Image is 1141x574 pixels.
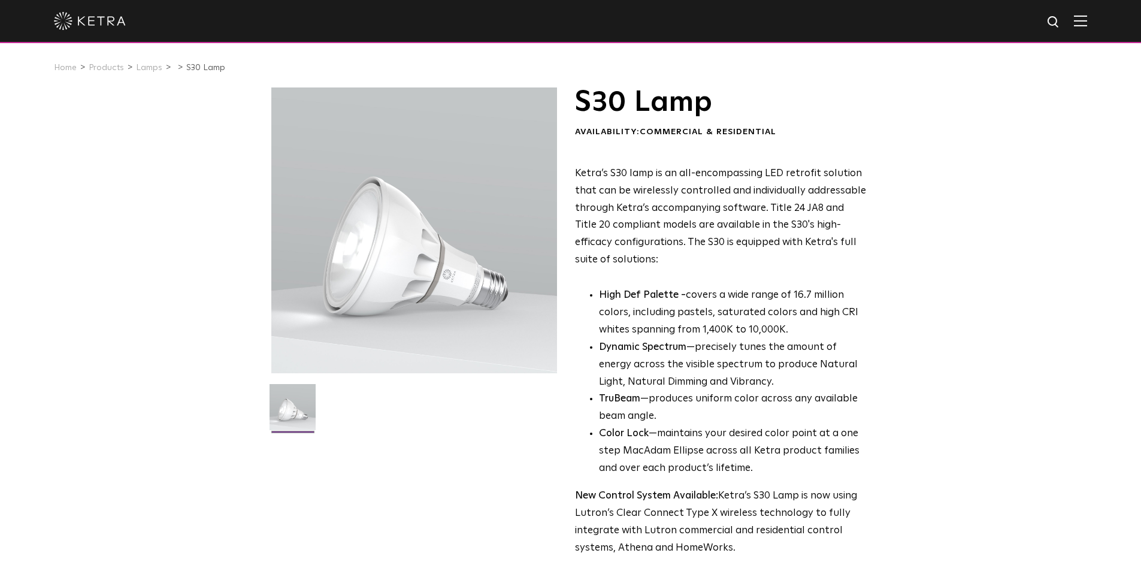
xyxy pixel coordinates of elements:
[575,87,867,117] h1: S30 Lamp
[575,491,718,501] strong: New Control System Available:
[599,391,867,425] li: —produces uniform color across any available beam angle.
[575,168,866,265] span: Ketra’s S30 lamp is an all-encompassing LED retrofit solution that can be wirelessly controlled a...
[1074,15,1087,26] img: Hamburger%20Nav.svg
[575,126,867,138] div: Availability:
[599,339,867,391] li: —precisely tunes the amount of energy across the visible spectrum to produce Natural Light, Natur...
[1046,15,1061,30] img: search icon
[54,64,77,72] a: Home
[599,342,686,352] strong: Dynamic Spectrum
[599,425,867,478] li: —maintains your desired color point at a one step MacAdam Ellipse across all Ketra product famili...
[599,287,867,339] p: covers a wide range of 16.7 million colors, including pastels, saturated colors and high CRI whit...
[89,64,124,72] a: Products
[599,290,686,300] strong: High Def Palette -
[136,64,162,72] a: Lamps
[640,128,776,136] span: Commercial & Residential
[54,12,126,30] img: ketra-logo-2019-white
[599,428,649,439] strong: Color Lock
[186,64,225,72] a: S30 Lamp
[270,384,316,439] img: S30-Lamp-Edison-2021-Web-Square
[599,394,640,404] strong: TruBeam
[575,488,867,557] p: Ketra’s S30 Lamp is now using Lutron’s Clear Connect Type X wireless technology to fully integrat...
